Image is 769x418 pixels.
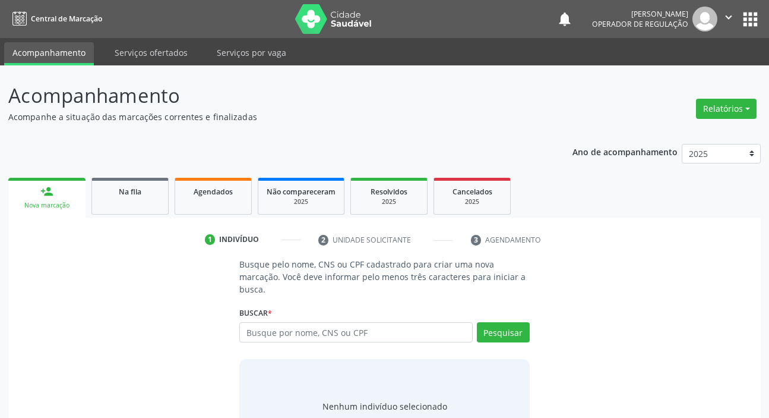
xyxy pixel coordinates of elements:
div: Nova marcação [17,201,77,210]
div: 1 [205,234,216,245]
div: 2025 [267,197,336,206]
div: 2025 [359,197,419,206]
a: Central de Marcação [8,9,102,29]
img: img [692,7,717,32]
a: Serviços por vaga [208,42,295,63]
span: Não compareceram [267,187,336,197]
div: person_add [40,185,53,198]
div: Indivíduo [219,234,259,245]
input: Busque por nome, CNS ou CPF [239,322,472,342]
p: Acompanhamento [8,81,535,111]
a: Acompanhamento [4,42,94,65]
span: Cancelados [452,187,492,197]
div: Nenhum indivíduo selecionado [322,400,447,413]
button: apps [740,9,761,30]
span: Agendados [194,187,233,197]
i:  [722,11,735,24]
label: Buscar [239,304,272,322]
button:  [717,7,740,32]
p: Acompanhe a situação das marcações correntes e finalizadas [8,111,535,123]
span: Central de Marcação [31,14,102,24]
div: 2025 [442,197,502,206]
div: [PERSON_NAME] [592,9,688,19]
span: Resolvidos [371,187,407,197]
button: Relatórios [696,99,757,119]
p: Ano de acompanhamento [572,144,678,159]
span: Operador de regulação [592,19,688,29]
p: Busque pelo nome, CNS ou CPF cadastrado para criar uma nova marcação. Você deve informar pelo men... [239,258,529,296]
button: notifications [556,11,573,27]
a: Serviços ofertados [106,42,196,63]
button: Pesquisar [477,322,530,342]
span: Na fila [119,187,141,197]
